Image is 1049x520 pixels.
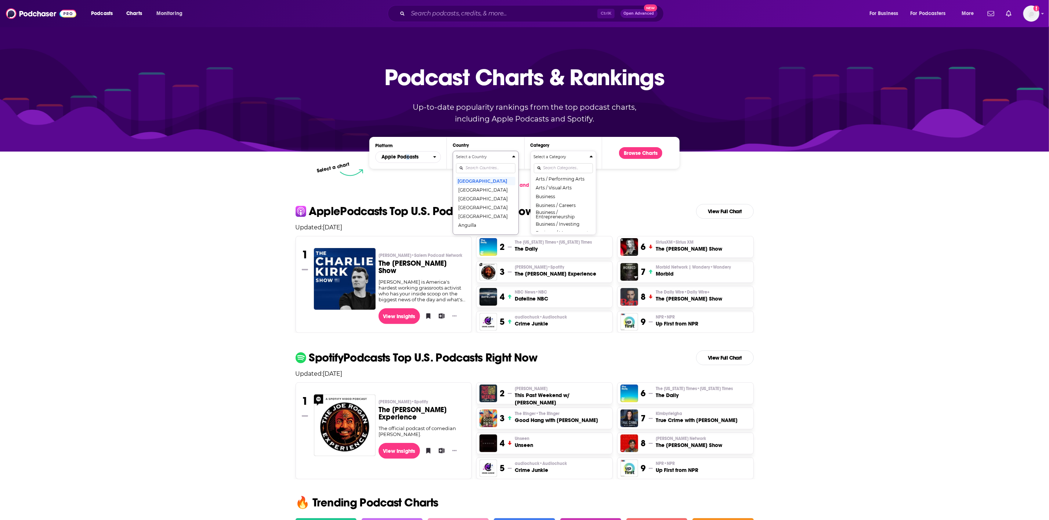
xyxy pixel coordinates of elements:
[656,461,675,466] span: NPR
[656,436,722,441] p: Tucker Carlson Network
[656,417,738,424] h3: True Crime with [PERSON_NAME]
[456,155,509,159] h4: Select a Country
[480,288,497,306] a: Dateline NBC
[456,194,515,203] button: [GEOGRAPHIC_DATA]
[379,399,428,405] span: [PERSON_NAME]
[500,463,505,474] h3: 5
[911,8,946,19] span: For Podcasters
[534,155,587,159] h4: Select a Category
[656,461,698,474] a: NPR•NPRUp First from NPR
[621,263,638,281] img: Morbid
[962,8,974,19] span: More
[314,394,376,456] a: The Joe Rogan Experience
[381,154,419,160] span: Apple Podcasts
[122,8,147,19] a: Charts
[515,461,567,466] p: audiochuck • Audiochuck
[379,425,466,437] div: The official podcast of comedian [PERSON_NAME].
[480,385,497,402] a: This Past Weekend w/ Theo Von
[379,260,466,274] h3: The [PERSON_NAME] Show
[296,352,306,363] img: spotify Icon
[436,445,444,456] button: Add to List
[621,434,638,452] img: The Tucker Carlson Show
[515,411,598,424] a: The Ringer•The RingerGood Hang with [PERSON_NAME]
[302,248,308,261] h3: 1
[656,239,722,245] p: SiriusXM • Sirius XM
[906,8,956,19] button: open menu
[534,163,593,173] input: Search Categories...
[656,264,731,277] a: Morbid Network | Wondery•WonderyMorbid
[515,264,596,277] a: [PERSON_NAME]•SpotifyThe [PERSON_NAME] Experience
[456,221,515,229] button: Anguilla
[500,316,505,327] h3: 5
[597,9,615,18] span: Ctrl K
[480,410,497,427] img: Good Hang with Amy Poehler
[480,459,497,477] img: Crime Junkie
[641,463,646,474] h3: 9
[621,9,658,18] button: Open AdvancedNew
[456,177,515,185] button: [GEOGRAPHIC_DATA]
[314,248,376,310] img: The Charlie Kirk Show
[456,185,515,194] button: [GEOGRAPHIC_DATA]
[309,352,538,364] p: Spotify Podcasts Top U.S. Podcasts Right Now
[641,266,646,277] h3: 7
[411,399,428,404] span: • Spotify
[697,386,733,391] span: • [US_STATE] Times
[656,320,698,327] h3: Up First from NPR
[384,53,665,101] p: Podcast Charts & Rankings
[515,411,560,417] span: The Ringer
[619,147,662,159] button: Browse Charts
[480,434,497,452] img: Unseen
[515,239,592,252] a: The [US_STATE] Times•[US_STATE] TimesThe Daily
[621,410,638,427] a: True Crime with Kimbyr
[641,291,646,302] h3: 8
[515,314,567,320] span: audiochuck
[480,263,497,281] a: The Joe Rogan Experience
[621,385,638,402] img: The Daily
[515,436,533,449] a: UnseenUnseen
[656,239,694,245] span: SiriusXM
[309,206,534,217] p: Apple Podcasts Top U.S. Podcasts Right Now
[656,314,698,320] p: NPR • NPR
[515,466,567,474] h3: Crime Junkie
[6,7,76,21] img: Podchaser - Follow, Share and Rate Podcasts
[641,241,646,252] h3: 6
[656,411,738,417] p: Kimbyrleigha
[1003,7,1014,20] a: Show notifications dropdown
[621,288,638,306] img: The Ben Shapiro Show
[515,295,548,302] h3: Dateline NBC
[296,206,306,217] img: apple Icon
[696,204,754,219] a: View Full Chart
[515,386,609,406] a: [PERSON_NAME]This Past Weekend w/ [PERSON_NAME]
[379,308,420,324] a: View Insights
[302,394,308,408] h3: 1
[515,441,533,449] h3: Unseen
[379,399,466,405] p: Joe Rogan • Spotify
[379,279,466,302] div: [PERSON_NAME] is America's hardest working grassroots activist who has your inside scoop on the b...
[156,8,182,19] span: Monitoring
[535,290,547,295] span: • NBC
[641,438,646,449] h3: 8
[536,411,560,416] span: • The Ringer
[375,151,441,163] h2: Platforms
[515,314,567,320] p: audiochuck • Audiochuck
[500,291,505,302] h3: 4
[515,314,567,327] a: audiochuck•AudiochuckCrime Junkie
[480,313,497,331] img: Crime Junkie
[621,313,638,331] img: Up First from NPR
[515,264,564,270] span: [PERSON_NAME]
[641,413,646,424] h3: 7
[500,266,505,277] h3: 3
[480,238,497,256] a: The Daily
[515,289,548,302] a: NBC News•NBCDateline NBC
